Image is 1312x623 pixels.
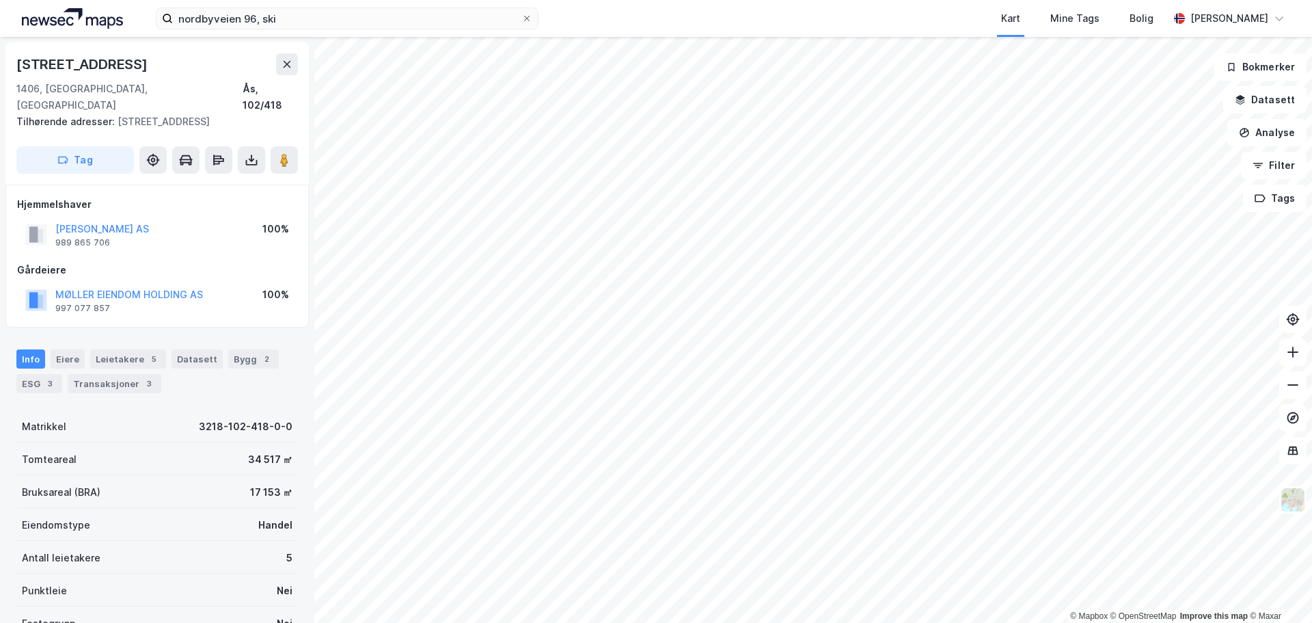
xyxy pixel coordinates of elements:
[250,484,292,501] div: 17 153 ㎡
[1130,10,1153,27] div: Bolig
[43,377,57,390] div: 3
[22,583,67,599] div: Punktleie
[1244,557,1312,623] div: Kontrollprogram for chat
[228,349,279,369] div: Bygg
[262,287,289,303] div: 100%
[22,8,123,29] img: logo.a4113a55bc3d86da70a041830d287a7e.svg
[22,484,100,501] div: Bruksareal (BRA)
[1001,10,1020,27] div: Kart
[1280,487,1306,513] img: Z
[142,377,156,390] div: 3
[55,303,110,314] div: 997 077 857
[248,451,292,468] div: 34 517 ㎡
[22,517,90,533] div: Eiendomstype
[16,81,243,114] div: 1406, [GEOGRAPHIC_DATA], [GEOGRAPHIC_DATA]
[173,8,521,29] input: Søk på adresse, matrikkel, gårdeiere, leietakere eller personer
[1243,185,1307,212] button: Tags
[243,81,298,114] div: Ås, 102/418
[1050,10,1099,27] div: Mine Tags
[16,114,287,130] div: [STREET_ADDRESS]
[16,374,62,393] div: ESG
[1110,611,1177,621] a: OpenStreetMap
[172,349,223,369] div: Datasett
[260,352,273,366] div: 2
[1180,611,1248,621] a: Improve this map
[17,262,297,278] div: Gårdeiere
[1214,53,1307,81] button: Bokmerker
[1244,557,1312,623] iframe: Chat Widget
[55,237,110,248] div: 989 865 706
[22,419,66,435] div: Matrikkel
[16,349,45,369] div: Info
[1223,86,1307,114] button: Datasett
[277,583,292,599] div: Nei
[16,146,134,174] button: Tag
[90,349,166,369] div: Leietakere
[147,352,161,366] div: 5
[1241,152,1307,179] button: Filter
[286,550,292,566] div: 5
[22,550,100,566] div: Antall leietakere
[1227,119,1307,146] button: Analyse
[1070,611,1108,621] a: Mapbox
[199,419,292,435] div: 3218-102-418-0-0
[51,349,85,369] div: Eiere
[1190,10,1268,27] div: [PERSON_NAME]
[258,517,292,533] div: Handel
[17,196,297,213] div: Hjemmelshaver
[68,374,161,393] div: Transaksjoner
[16,116,118,127] span: Tilhørende adresser:
[16,53,150,75] div: [STREET_ADDRESS]
[262,221,289,237] div: 100%
[22,451,77,468] div: Tomteareal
